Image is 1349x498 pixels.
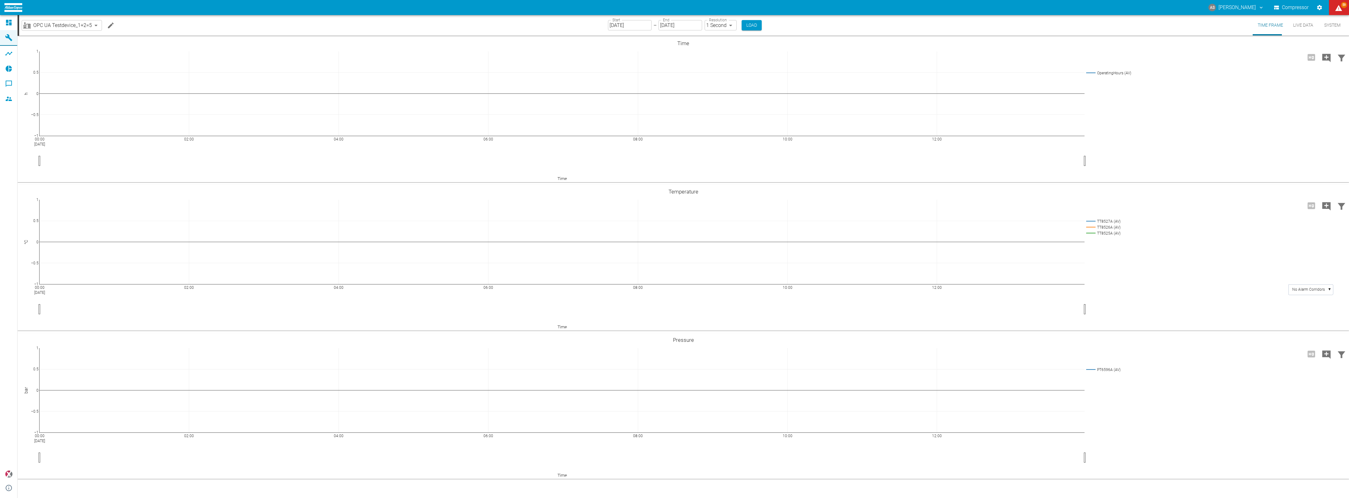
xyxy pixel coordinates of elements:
span: 59 [1341,2,1347,8]
span: High Resolution only available for periods of <3 days [1304,202,1319,208]
button: System [1318,15,1346,35]
input: MM/DD/YYYY [659,20,702,30]
button: Edit machine [104,19,117,32]
button: Compressor [1273,2,1310,13]
span: OPC UA Testdevice_1+2=5 [33,22,92,29]
button: Settings [1314,2,1325,13]
a: OPC UA Testdevice_1+2=5 [23,22,92,29]
button: Filter Chart Data [1334,346,1349,362]
span: High Resolution only available for periods of <3 days [1304,351,1319,357]
img: logo [4,3,22,12]
input: MM/DD/YYYY [608,20,652,30]
div: 1 Second [705,20,737,30]
p: – [653,22,657,29]
button: Load [742,20,762,30]
text: No Alarm Corridors [1292,287,1325,292]
button: Add comment [1319,346,1334,362]
button: Live Data [1288,15,1318,35]
label: Start [612,17,620,23]
button: andreas.schmitt@atlascopco.com [1208,2,1265,13]
button: Filter Chart Data [1334,49,1349,66]
button: Time Frame [1253,15,1288,35]
label: Resolution [709,17,727,23]
button: Filter Chart Data [1334,198,1349,214]
img: Xplore Logo [5,470,13,478]
button: Add comment [1319,198,1334,214]
span: High Resolution only available for periods of <3 days [1304,54,1319,60]
label: End [663,17,669,23]
button: Add comment [1319,49,1334,66]
div: AS [1208,4,1216,11]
